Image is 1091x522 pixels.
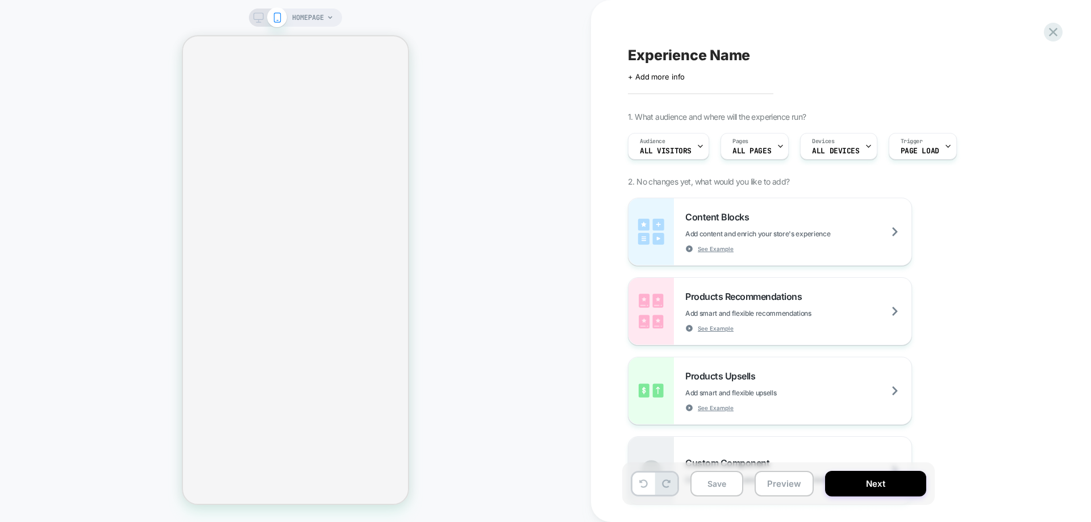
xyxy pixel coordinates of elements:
[812,147,859,155] span: ALL DEVICES
[685,457,775,469] span: Custom Component
[698,245,734,253] span: See Example
[640,137,665,145] span: Audience
[685,291,807,302] span: Products Recommendations
[628,112,806,122] span: 1. What audience and where will the experience run?
[825,471,926,496] button: Next
[698,324,734,332] span: See Example
[812,137,834,145] span: Devices
[901,147,939,155] span: Page Load
[685,211,755,223] span: Content Blocks
[685,370,761,382] span: Products Upsells
[755,471,814,496] button: Preview
[685,229,887,238] span: Add content and enrich your store's experience
[628,72,685,81] span: + Add more info
[732,147,771,155] span: ALL PAGES
[292,9,324,27] span: HOMEPAGE
[901,137,923,145] span: Trigger
[698,404,734,412] span: See Example
[628,177,789,186] span: 2. No changes yet, what would you like to add?
[640,147,692,155] span: All Visitors
[732,137,748,145] span: Pages
[690,471,743,496] button: Save
[628,47,750,64] span: Experience Name
[685,389,833,397] span: Add smart and flexible upsells
[685,309,868,318] span: Add smart and flexible recommendations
